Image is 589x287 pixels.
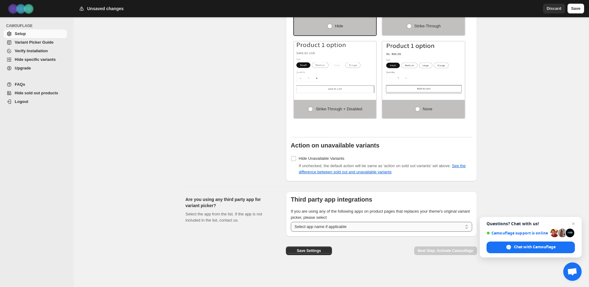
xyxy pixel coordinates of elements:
[514,244,556,250] span: Chat with Camouflage
[414,24,441,28] span: Strike-through
[543,4,565,14] button: Discard
[15,66,31,70] span: Upgrade
[15,31,26,36] span: Setup
[15,57,56,62] span: Hide specific variants
[571,6,580,12] span: Save
[4,55,67,64] a: Hide specific variants
[568,4,584,14] button: Save
[382,41,465,94] img: None
[291,209,470,220] span: If you are using any of the following apps on product pages that replaces your theme's original v...
[294,41,376,94] img: Strike-through + Disabled
[487,242,575,253] span: Chat with Camouflage
[87,6,124,12] h2: Unsaved changes
[15,40,53,45] span: Variant Picker Guide
[487,231,548,235] span: Camouflage support is online
[4,38,67,47] a: Variant Picker Guide
[297,248,321,253] span: Save Settings
[4,64,67,73] a: Upgrade
[6,23,69,28] span: CAMOUFLAGE
[291,196,372,203] b: Third party app integrations
[291,142,379,149] b: Action on unavailable variants
[335,24,343,28] span: Hide
[15,91,58,95] span: Hide sold out products
[15,82,25,87] span: FAQs
[487,221,575,226] span: Questions? Chat with us!
[186,212,262,222] span: Select the app from the list. If the app is not included in the list, contact us.
[4,97,67,106] a: Logout
[4,89,67,97] a: Hide sold out products
[316,107,362,111] span: Strike-through + Disabled
[299,163,466,174] span: If unchecked, the default action will be same as 'action on sold out variants' set above.
[563,262,582,281] a: Open chat
[423,107,432,111] span: None
[15,99,28,104] span: Logout
[186,196,276,209] h2: Are you using any third party app for variant picker?
[4,29,67,38] a: Setup
[299,156,345,161] span: Hide Unavailable Variants
[547,6,561,12] span: Discard
[15,49,48,53] span: Verify Installation
[4,80,67,89] a: FAQs
[286,246,332,255] button: Save Settings
[4,47,67,55] a: Verify Installation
